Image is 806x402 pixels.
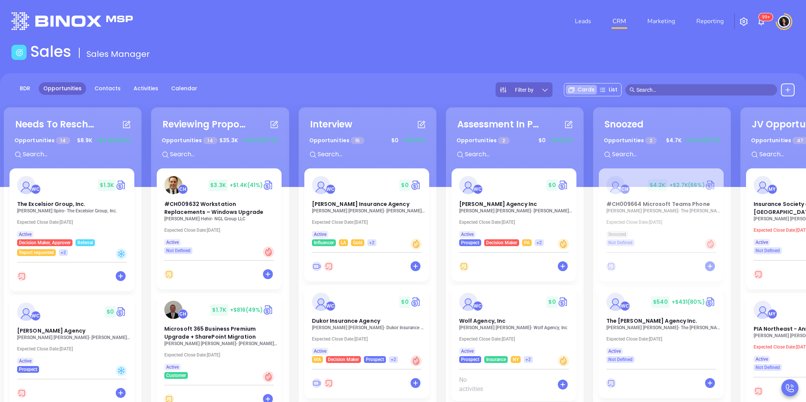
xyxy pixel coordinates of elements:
[452,285,576,363] a: profileWalter Contreras$0Circle dollarWolf Agency, Inc[PERSON_NAME] [PERSON_NAME]- Wolf Agency, I...
[549,137,573,144] span: +$0 (0%)
[759,13,773,21] sup: 102
[116,306,127,317] img: Quote
[15,82,35,95] a: BDR
[524,239,530,247] span: PA
[263,304,274,316] a: Quote
[606,325,720,330] p: Jessica A. Hess - The Willis E. Kilborne Agency Inc.
[11,12,133,30] img: logo
[310,118,353,131] div: Interview
[304,168,431,285] div: profileWalter Contreras$0Circle dollar[PERSON_NAME] Insurance Agency[PERSON_NAME] [PERSON_NAME]- ...
[609,14,629,29] a: CRM
[537,239,542,247] span: +2
[757,17,766,26] img: iconNotification
[459,293,477,311] img: Wolf Agency, Inc
[105,306,116,318] span: $ 0
[312,293,330,311] img: Dukor Insurance Agency
[353,239,362,247] span: Gold
[558,179,569,191] a: Quote
[452,168,576,246] a: profileWalter Contreras$0Circle dollar[PERSON_NAME] Agency Inc[PERSON_NAME] [PERSON_NAME]- [PERSO...
[608,239,633,247] span: Not Defined
[116,248,127,259] div: Cold
[326,184,335,194] div: Walter Contreras
[452,168,578,285] div: profileWalter Contreras$0Circle dollar[PERSON_NAME] Agency Inc[PERSON_NAME] [PERSON_NAME]- [PERSO...
[312,317,380,325] span: Dukor Insurance Agency
[17,200,86,208] span: The Excelsior Group, Inc.
[459,200,537,208] span: Dreher Agency Inc
[705,296,716,308] img: Quote
[312,336,426,342] p: Expected Close Date: [DATE]
[389,135,400,146] span: $ 0
[558,296,569,308] img: Quote
[513,355,519,364] span: NY
[461,230,474,239] span: Active
[230,306,263,314] span: +$816 (49%)
[526,355,531,364] span: +2
[369,239,375,247] span: +2
[164,200,263,216] span: #CH009632 Workstation Replacements – Windows Upgrade
[399,296,410,308] span: $ 0
[461,355,479,364] span: Prospect
[166,363,179,371] span: Active
[19,230,31,239] span: Active
[164,341,278,346] p: Allan Kaplan - Kaplan Insurance
[129,82,163,95] a: Activities
[599,285,725,402] div: profileWalter Contreras$540+$431(80%)Circle dollarThe [PERSON_NAME] Agency Inc.[PERSON_NAME] [PER...
[17,303,35,321] img: Vitale Agency
[411,179,422,191] img: Quote
[672,298,705,306] span: +$431 (80%)
[606,208,720,214] p: Derek Oberman - The Oberman Companies
[312,208,426,214] p: Andrea Guillory - Harlan Insurance Agency
[778,16,790,28] img: user
[459,208,573,214] p: Ted Butz - Dreher Agency Inc
[705,239,716,250] div: Hot
[705,179,716,191] img: Quote
[17,327,85,334] span: Vitale Agency
[116,365,127,376] div: Cold
[19,365,37,374] span: Prospect
[461,239,479,247] span: Prospect
[459,325,573,330] p: Connie Caputo - Wolf Agency, Inc
[77,239,93,247] span: Referral
[651,296,669,308] span: $ 540
[411,355,422,366] div: Hot
[15,118,99,131] div: Needs To Reschedule
[498,137,510,144] span: 2
[326,301,335,311] div: Walter Contreras
[164,176,183,194] img: #CH009632 Workstation Replacements – Windows Upgrade
[96,137,131,144] span: +$5.8K (66%)
[56,137,70,144] span: 14
[756,363,780,372] span: Not Defined
[599,168,724,246] a: profileCarla Humber$4.2K+$2.7K(66%)Circle dollar#CH009664 Microsoft Teams Phone[PERSON_NAME] [PER...
[546,179,557,191] span: $ 0
[304,113,431,168] div: InterviewOpportunities 15$0+$0(0%)
[473,184,483,194] div: Walter Contreras
[606,176,625,194] img: #CH009664 Microsoft Teams Phone
[620,301,630,311] div: Walter Contreras
[19,239,71,247] span: Decision Maker, Approver
[411,296,422,308] img: Quote
[116,179,127,191] a: Quote
[9,168,136,295] div: profileWalter Contreras$1.3KCircle dollarThe Excelsior Group, Inc.[PERSON_NAME] Spiro- The Excels...
[17,176,35,194] img: The Excelsior Group, Inc.
[166,238,179,247] span: Active
[230,181,263,189] span: +$1.4K (41%)
[263,179,274,191] a: Quote
[630,87,635,93] span: search
[366,355,384,364] span: Prospect
[636,86,773,94] input: Search…
[263,247,274,258] div: Hot
[309,133,365,148] p: Opportunities
[164,216,278,221] p: Kenneth Hehir - NGL Group LLC
[693,14,727,29] a: Reporting
[558,239,569,250] div: Warm
[604,118,644,131] div: Snoozed
[9,295,134,373] a: profileWalter Contreras$0Circle dollar[PERSON_NAME] Agency[PERSON_NAME] [PERSON_NAME]- [PERSON_NA...
[459,176,477,194] img: Dreher Agency Inc
[457,133,510,148] p: Opportunities
[685,137,720,144] span: +$3.2K (67%)
[599,285,724,363] a: profileWalter Contreras$540+$431(80%)Circle dollarThe [PERSON_NAME] Agency Inc.[PERSON_NAME] [PER...
[608,347,621,355] span: Active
